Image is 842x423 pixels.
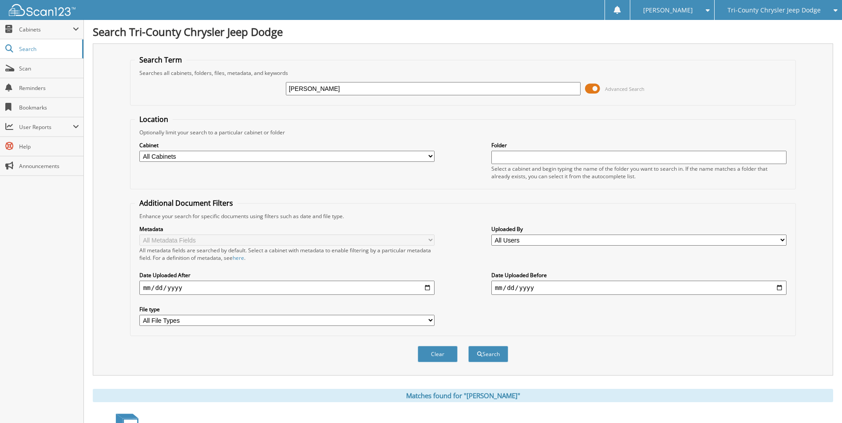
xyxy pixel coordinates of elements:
[139,141,435,149] label: Cabinet
[491,141,787,149] label: Folder
[491,225,787,233] label: Uploaded By
[19,26,73,33] span: Cabinets
[19,104,79,111] span: Bookmarks
[19,84,79,92] span: Reminders
[135,198,237,208] legend: Additional Document Filters
[233,254,244,262] a: here
[418,346,458,362] button: Clear
[135,114,173,124] legend: Location
[727,8,821,13] span: Tri-County Chrysler Jeep Dodge
[605,86,644,92] span: Advanced Search
[93,24,833,39] h1: Search Tri-County Chrysler Jeep Dodge
[19,143,79,150] span: Help
[135,55,186,65] legend: Search Term
[139,271,435,279] label: Date Uploaded After
[491,165,787,180] div: Select a cabinet and begin typing the name of the folder you want to search in. If the name match...
[139,305,435,313] label: File type
[139,281,435,295] input: start
[643,8,693,13] span: [PERSON_NAME]
[19,162,79,170] span: Announcements
[135,129,791,136] div: Optionally limit your search to a particular cabinet or folder
[19,65,79,72] span: Scan
[19,123,73,131] span: User Reports
[491,281,787,295] input: end
[139,225,435,233] label: Metadata
[93,389,833,402] div: Matches found for "[PERSON_NAME]"
[139,247,435,262] div: All metadata fields are searched by default. Select a cabinet with metadata to enable filtering b...
[468,346,508,362] button: Search
[491,271,787,279] label: Date Uploaded Before
[9,4,75,16] img: scan123-logo-white.svg
[135,69,791,77] div: Searches all cabinets, folders, files, metadata, and keywords
[135,212,791,220] div: Enhance your search for specific documents using filters such as date and file type.
[19,45,78,53] span: Search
